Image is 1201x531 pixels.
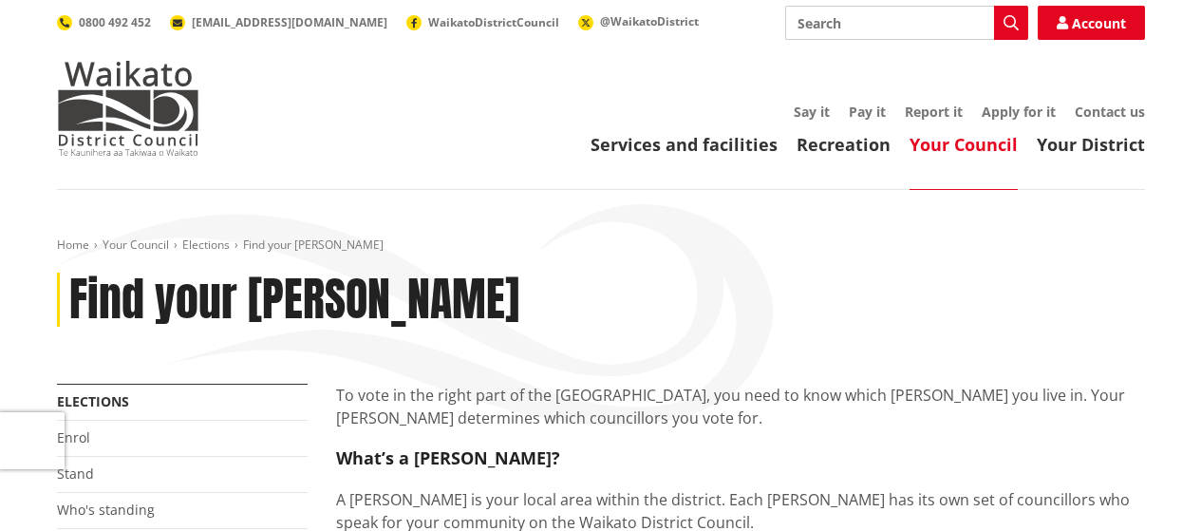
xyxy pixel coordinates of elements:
[797,133,891,156] a: Recreation
[103,237,169,253] a: Your Council
[57,465,94,483] a: Stand
[578,13,699,29] a: @WaikatoDistrict
[170,14,387,30] a: [EMAIL_ADDRESS][DOMAIN_NAME]
[57,501,155,519] a: Who's standing
[428,14,559,30] span: WaikatoDistrictCouncil
[79,14,151,30] span: 0800 492 452
[243,237,384,253] span: Find your [PERSON_NAME]
[57,61,199,156] img: Waikato District Council - Te Kaunihera aa Takiwaa o Waikato
[336,385,1125,428] span: To vote in the right part of the [GEOGRAPHIC_DATA], you need to know which [PERSON_NAME] you live...
[182,237,230,253] a: Elections
[1037,133,1145,156] a: Your District
[849,103,886,121] a: Pay it
[905,103,963,121] a: Report it
[69,273,519,328] h1: Find your [PERSON_NAME]
[57,237,1145,254] nav: breadcrumb
[910,133,1018,156] a: Your Council
[982,103,1056,121] a: Apply for it
[57,14,151,30] a: 0800 492 452
[57,392,129,410] a: Elections
[785,6,1028,40] input: Search input
[57,237,89,253] a: Home
[1075,103,1145,121] a: Contact us
[600,13,699,29] span: @WaikatoDistrict
[1038,6,1145,40] a: Account
[794,103,830,121] a: Say it
[406,14,559,30] a: WaikatoDistrictCouncil
[336,446,560,469] strong: What’s a [PERSON_NAME]?
[57,428,90,446] a: Enrol
[192,14,387,30] span: [EMAIL_ADDRESS][DOMAIN_NAME]
[591,133,778,156] a: Services and facilities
